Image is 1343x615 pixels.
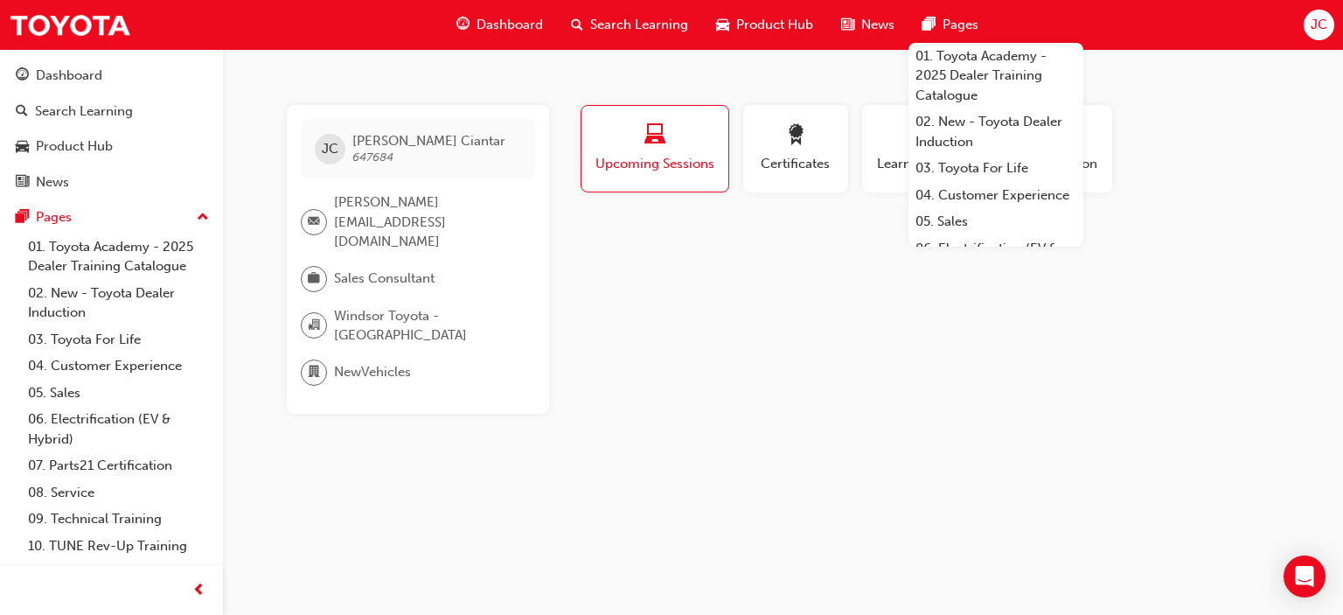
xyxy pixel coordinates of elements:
a: 07. Parts21 Certification [21,452,216,479]
button: Certificates [743,105,848,192]
div: Pages [36,207,72,227]
span: NewVehicles [334,362,411,382]
div: Search Learning [35,101,133,122]
span: organisation-icon [308,314,320,337]
a: News [7,166,216,199]
span: Windsor Toyota - [GEOGRAPHIC_DATA] [334,306,521,346]
a: All Pages [21,559,216,586]
span: email-icon [308,211,320,234]
span: Search Learning [590,15,688,35]
span: pages-icon [16,210,29,226]
span: Pages [943,15,978,35]
span: JC [1311,15,1327,35]
span: briefcase-icon [308,268,320,290]
button: Upcoming Sessions [581,105,729,192]
a: search-iconSearch Learning [557,7,702,43]
a: Dashboard [7,59,216,92]
a: 06. Electrification (EV & Hybrid) [21,406,216,452]
span: award-icon [785,124,806,148]
div: Open Intercom Messenger [1284,556,1326,598]
a: pages-iconPages [908,7,992,43]
button: Pages [7,201,216,234]
span: Upcoming Sessions [595,154,715,174]
button: JC [1304,10,1334,40]
span: pages-icon [922,14,936,36]
a: 05. Sales [21,380,216,407]
button: DashboardSearch LearningProduct HubNews [7,56,216,201]
a: news-iconNews [827,7,908,43]
a: 04. Customer Experience [21,353,216,380]
a: 04. Customer Experience [908,182,1083,209]
a: 09. Technical Training [21,506,216,533]
a: 01. Toyota Academy - 2025 Dealer Training Catalogue [21,234,216,280]
a: car-iconProduct Hub [702,7,827,43]
img: Trak [9,5,131,45]
span: search-icon [571,14,583,36]
span: Product Hub [736,15,813,35]
span: Dashboard [477,15,543,35]
div: Dashboard [36,66,102,86]
a: 01. Toyota Academy - 2025 Dealer Training Catalogue [908,43,1083,109]
button: Learning History [862,105,993,192]
span: Sales Consultant [334,269,435,289]
span: [PERSON_NAME] Ciantar [352,133,505,149]
span: department-icon [308,361,320,384]
a: 02. New - Toyota Dealer Induction [908,108,1083,155]
span: search-icon [16,104,28,120]
a: 02. New - Toyota Dealer Induction [21,280,216,326]
span: [PERSON_NAME][EMAIL_ADDRESS][DOMAIN_NAME] [334,192,521,252]
span: 647684 [352,150,393,164]
a: 03. Toyota For Life [21,326,216,353]
a: 06. Electrification (EV & Hybrid) [908,235,1083,282]
span: guage-icon [16,68,29,84]
span: car-icon [716,14,729,36]
span: JC [322,139,338,159]
a: guage-iconDashboard [442,7,557,43]
span: news-icon [16,175,29,191]
div: News [36,172,69,192]
a: 05. Sales [908,208,1083,235]
span: Certificates [756,154,835,174]
div: Product Hub [36,136,113,157]
a: 10. TUNE Rev-Up Training [21,533,216,560]
span: up-icon [197,206,209,229]
span: news-icon [841,14,854,36]
a: 03. Toyota For Life [908,155,1083,182]
a: 08. Service [21,479,216,507]
a: Search Learning [7,95,216,128]
span: car-icon [16,139,29,155]
span: guage-icon [456,14,470,36]
span: prev-icon [192,580,205,602]
span: Learning History [875,154,980,174]
span: News [861,15,894,35]
span: laptop-icon [644,124,665,148]
a: Product Hub [7,130,216,163]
